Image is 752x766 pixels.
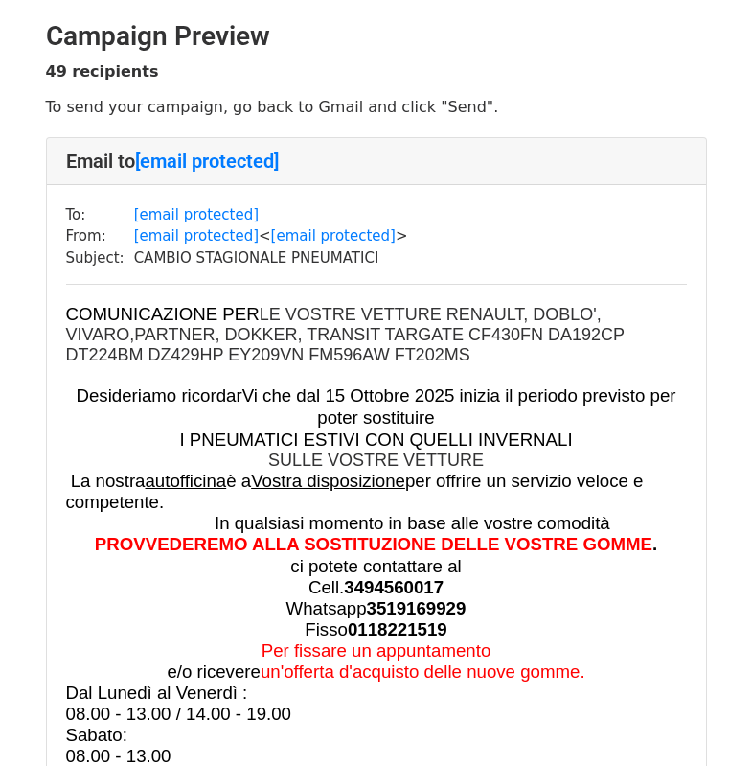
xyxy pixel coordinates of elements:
[66,225,134,247] td: From:
[344,577,444,597] b: 3494560017
[290,556,461,576] font: ci potete contattare al
[296,385,675,428] span: dal 15 Ottobre 2025 inizia il periodo previsto per poter sostituire
[261,662,585,682] font: un'offerta d'acquisto delle nuove gomme.
[135,150,279,173] a: [email protected]
[134,225,408,247] td: < >
[66,305,625,364] font: LE VOSTRE VETTURE RENAULT, DOBLO', VIVARO,PARTNER, DOKKER, TRANSIT TARGATE CF430FN DA192CP DT224B...
[46,62,159,81] strong: 49 recipients
[66,725,127,745] span: Sabato:
[251,471,405,491] u: Vostra disposizione
[134,227,259,244] a: [email protected]
[66,746,171,766] span: 08.00 - 13.00
[652,534,657,554] b: .
[145,471,226,491] u: autofficina
[348,619,447,639] b: 0118221519
[179,429,572,450] font: I PNEUMATICI ESTIVI CON QUELLI INVERNALI
[76,385,291,406] span: Desideriamo ricordarVi che
[134,247,408,269] td: CAMBIO STAGIONALE PNEUMATICI
[305,619,446,639] font: Fisso
[262,640,491,661] font: Per fissare un appuntamento
[66,204,134,226] td: To:
[367,598,467,618] b: 3519169929
[66,247,134,269] td: Subject:
[66,304,260,324] span: COMUNICAZIONE PER
[66,704,291,724] font: 08.00 - 13.00 / 14.00 - 19.00
[46,20,707,53] h2: Campaign Preview
[271,227,396,244] a: [email protected]
[286,577,467,618] font: Cell. Whatsapp
[66,471,644,512] font: La nostra è a per offrire un servizio veloce e competente.
[268,451,484,470] font: SULLE VOSTRE VETTURE
[46,97,707,117] p: To send your campaign, go back to Gmail and click "Send".
[134,206,259,223] a: [email protected]
[95,534,652,554] b: PROVVEDEREMO ALLA SOSTITUZIONE DELLE VOSTRE GOMME
[66,683,248,703] font: Dal Lunedì al Venerdì :
[167,662,260,682] font: e/o ricevere
[66,513,610,533] font: In qualsiasi momento in base alle vostre comodità
[66,150,687,173] h4: Email to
